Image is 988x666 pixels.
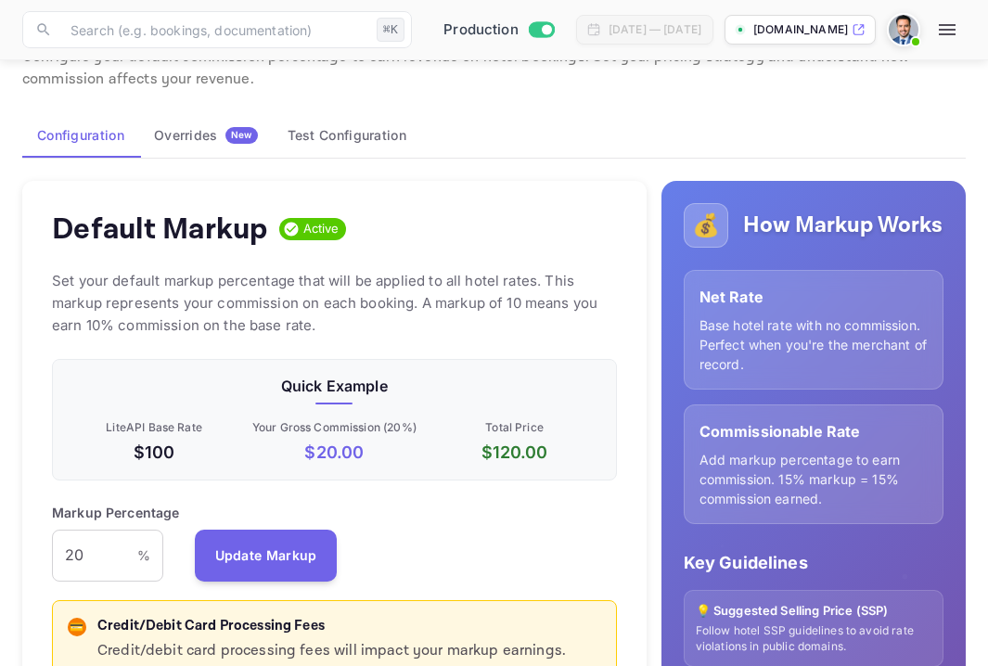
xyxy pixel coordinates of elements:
[248,440,420,465] p: $ 20.00
[22,113,139,158] button: Configuration
[609,21,701,38] div: [DATE] — [DATE]
[52,270,617,337] p: Set your default markup percentage that will be applied to all hotel rates. This markup represent...
[443,19,519,41] span: Production
[68,440,240,465] p: $100
[699,315,928,374] p: Base hotel rate with no commission. Perfect when you're the merchant of record.
[52,503,180,522] p: Markup Percentage
[753,21,848,38] p: [DOMAIN_NAME]
[225,129,258,141] span: New
[68,375,601,397] p: Quick Example
[696,602,931,621] p: 💡 Suggested Selling Price (SSP)
[273,113,421,158] button: Test Configuration
[743,211,943,240] h5: How Markup Works
[97,616,601,637] p: Credit/Debit Card Processing Fees
[248,419,420,436] p: Your Gross Commission ( 20 %)
[22,46,966,91] p: Configure your default commission percentage to earn revenue on hotel bookings. Set your pricing ...
[889,15,918,45] img: Santiago Moran Labat
[692,209,720,242] p: 💰
[68,419,240,436] p: LiteAPI Base Rate
[377,18,404,42] div: ⌘K
[699,450,928,508] p: Add markup percentage to earn commission. 15% markup = 15% commission earned.
[59,11,369,48] input: Search (e.g. bookings, documentation)
[70,619,83,635] p: 💳
[699,286,928,308] p: Net Rate
[684,550,943,575] p: Key Guidelines
[699,420,928,442] p: Commissionable Rate
[52,530,137,582] input: 0
[428,440,600,465] p: $ 120.00
[696,623,931,655] p: Follow hotel SSP guidelines to avoid rate violations in public domains.
[137,545,150,565] p: %
[428,419,600,436] p: Total Price
[52,211,268,248] h4: Default Markup
[195,530,338,582] button: Update Markup
[154,127,258,144] div: Overrides
[296,220,347,238] span: Active
[436,19,561,41] div: Switch to Sandbox mode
